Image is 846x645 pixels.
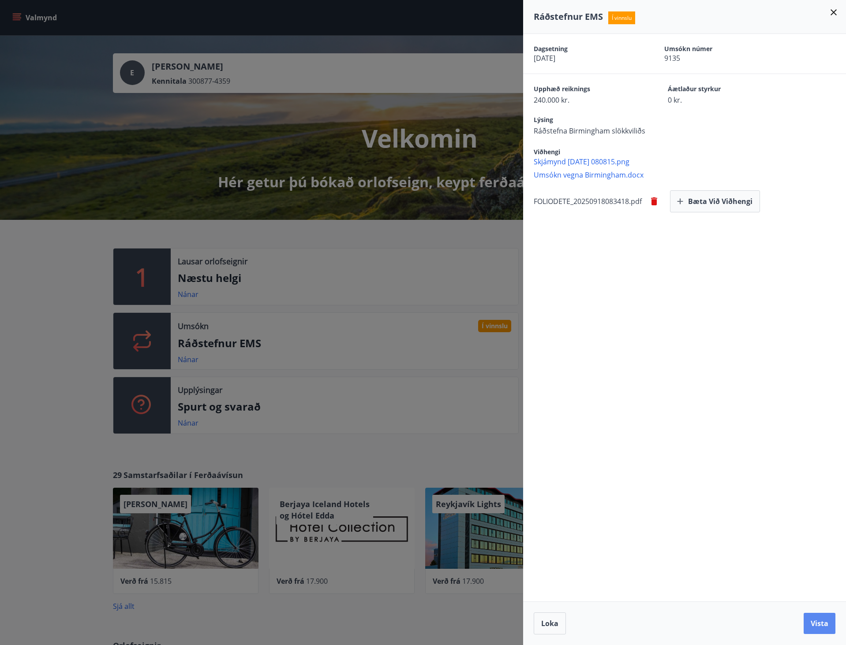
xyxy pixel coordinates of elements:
span: Áætlaður styrkur [668,85,771,95]
button: Loka [534,612,566,634]
span: Umsókn vegna Birmingham.docx [534,170,846,180]
span: Loka [541,619,558,628]
span: Upphæð reiknings [534,85,637,95]
span: Umsókn númer [664,44,764,53]
button: Vista [804,613,835,634]
span: Viðhengi [534,148,560,156]
span: Lýsing [534,115,645,126]
span: Dagsetning [534,44,633,53]
span: 0 kr. [668,95,771,105]
span: Skjámynd [DATE] 080815.png [534,157,846,167]
span: Ráðstefnur EMS [534,11,603,22]
span: Í vinnslu [608,11,635,24]
button: Bæta við viðhengi [670,190,760,212]
span: Ráðstefna Birmingham slökkviliðs [534,126,645,136]
span: 240.000 kr. [534,95,637,105]
span: [DATE] [534,53,633,63]
span: 9135 [664,53,764,63]
span: FOLIODETE_20250918083418.pdf [534,196,642,206]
